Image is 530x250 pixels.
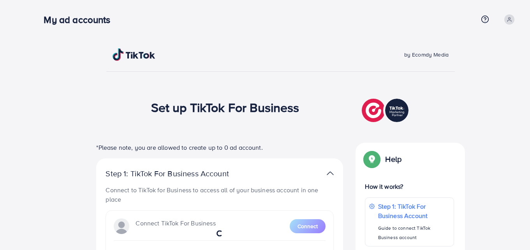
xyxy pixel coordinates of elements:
p: Step 1: TikTok For Business Account [378,202,450,220]
p: How it works? [365,182,454,191]
p: Guide to connect TikTok Business account [378,223,450,242]
h3: My ad accounts [44,14,116,25]
p: Help [385,154,401,164]
img: Popup guide [365,152,379,166]
img: TikTok partner [327,168,334,179]
p: Step 1: TikTok For Business Account [106,169,254,178]
img: TikTok [113,48,155,61]
h1: Set up TikTok For Business [151,100,299,115]
span: by Ecomdy Media [404,51,449,59]
img: TikTok partner [362,97,410,124]
p: *Please note, you are allowed to create up to 0 ad account. [96,143,343,152]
